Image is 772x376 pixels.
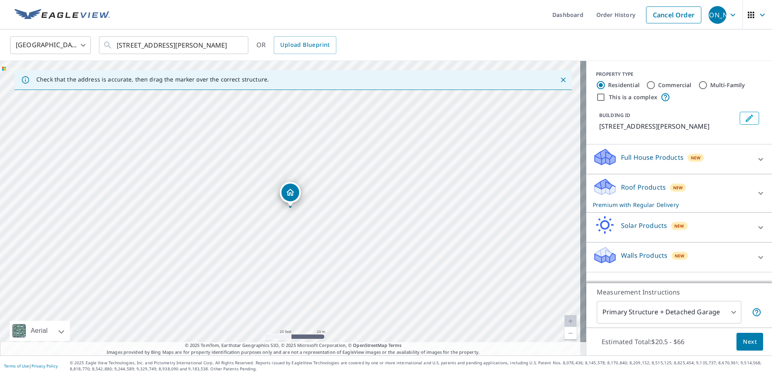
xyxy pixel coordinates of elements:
[709,6,726,24] div: [PERSON_NAME]
[621,221,667,230] p: Solar Products
[597,287,762,297] p: Measurement Instructions
[621,182,666,192] p: Roof Products
[15,9,110,21] img: EV Logo
[740,112,759,125] button: Edit building 1
[736,333,763,351] button: Next
[280,40,329,50] span: Upload Blueprint
[621,251,667,260] p: Walls Products
[4,363,58,368] p: |
[10,34,91,56] div: [GEOGRAPHIC_DATA]
[280,182,301,207] div: Dropped pin, building 1, Residential property, 1012 Mangum St Zebulon, NC 27597
[609,93,657,101] label: This is a complex
[36,76,269,83] p: Check that the address is accurate, then drag the marker over the correct structure.
[564,315,577,327] a: Current Level 20, Zoom In Disabled
[593,148,766,171] div: Full House ProductsNew
[599,112,630,119] p: BUILDING ID
[710,81,745,89] label: Multi-Family
[558,75,569,85] button: Close
[597,301,741,324] div: Primary Structure + Detached Garage
[593,201,751,209] p: Premium with Regular Delivery
[593,178,766,209] div: Roof ProductsNewPremium with Regular Delivery
[752,307,762,317] span: Your report will include the primary structure and a detached garage if one exists.
[596,71,762,78] div: PROPERTY TYPE
[28,321,50,341] div: Aerial
[691,155,701,161] span: New
[743,337,757,347] span: Next
[646,6,701,23] a: Cancel Order
[185,342,402,349] span: © 2025 TomTom, Earthstar Geographics SIO, © 2025 Microsoft Corporation, ©
[10,321,70,341] div: Aerial
[675,253,685,259] span: New
[674,223,684,229] span: New
[593,246,766,269] div: Walls ProductsNew
[256,36,336,54] div: OR
[595,333,691,351] p: Estimated Total: $20.5 - $66
[564,327,577,339] a: Current Level 20, Zoom Out
[4,363,29,369] a: Terms of Use
[274,36,336,54] a: Upload Blueprint
[593,216,766,239] div: Solar ProductsNew
[388,342,402,348] a: Terms
[621,152,684,162] p: Full House Products
[599,121,736,131] p: [STREET_ADDRESS][PERSON_NAME]
[353,342,387,348] a: OpenStreetMap
[31,363,58,369] a: Privacy Policy
[658,81,692,89] label: Commercial
[117,34,232,56] input: Search by address or latitude-longitude
[673,184,683,191] span: New
[608,81,640,89] label: Residential
[70,360,768,372] p: © 2025 Eagle View Technologies, Inc. and Pictometry International Corp. All Rights Reserved. Repo...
